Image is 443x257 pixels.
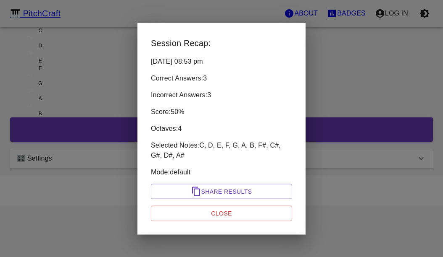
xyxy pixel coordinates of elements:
p: Mode: default [151,167,292,177]
p: [DATE] 08:53 pm [151,56,292,66]
p: Octaves: 4 [151,123,292,133]
p: Selected Notes: C, D, E, F, G, A, B, F#, C#, G#, D#, A# [151,140,292,160]
p: Score: 50 % [151,106,292,117]
h2: Session Recap: [151,36,292,49]
p: Incorrect Answers: 3 [151,90,292,100]
p: Correct Answers: 3 [151,73,292,83]
button: Share Results [151,184,292,199]
button: Close [151,206,292,221]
